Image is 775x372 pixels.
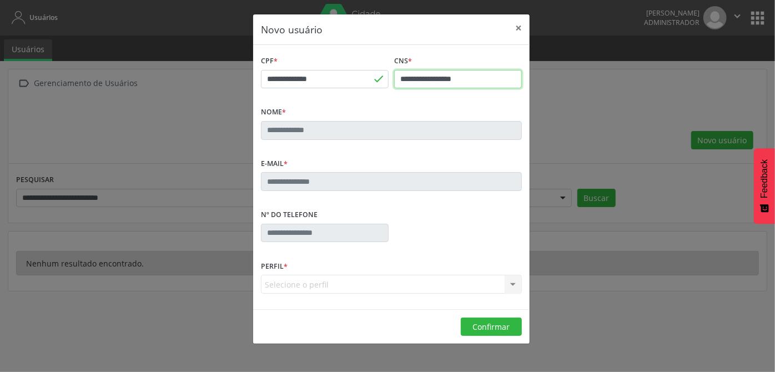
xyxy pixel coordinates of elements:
[754,148,775,224] button: Feedback - Mostrar pesquisa
[261,104,286,121] label: Nome
[394,53,412,70] label: CNS
[473,321,510,332] span: Confirmar
[261,207,318,224] label: Nº do Telefone
[461,318,522,336] button: Confirmar
[373,73,385,85] span: done
[261,258,288,275] label: Perfil
[261,22,323,37] h5: Novo usuário
[261,53,278,70] label: CPF
[507,14,530,42] button: Close
[261,155,288,173] label: E-mail
[759,159,769,198] span: Feedback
